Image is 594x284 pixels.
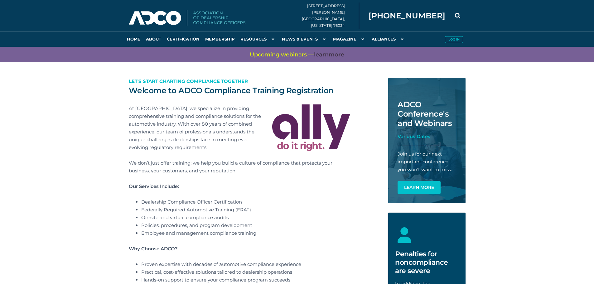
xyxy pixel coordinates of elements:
[369,12,445,20] span: [PHONE_NUMBER]
[141,198,350,206] li: Dealership Compliance Officer Certification
[279,31,330,47] a: News & Events
[398,132,430,140] span: Various Dates
[124,31,143,47] a: Home
[302,2,359,29] div: [STREET_ADDRESS][PERSON_NAME] [GEOGRAPHIC_DATA], [US_STATE] 76034
[395,250,459,275] h2: Penalties for noncompliance are severe
[164,31,202,47] a: Certification
[129,86,350,95] h2: Welcome to ADCO Compliance Training Registration
[141,221,350,229] li: Policies, procedures, and program development
[250,51,344,59] span: Upcoming webinars —
[141,214,350,221] li: On-site and virtual compliance audits
[129,183,179,189] strong: Our Services Include:
[143,31,164,47] a: About
[129,159,350,175] p: We don’t just offer training; we help you build a culture of compliance that protects your busine...
[129,246,178,252] strong: Why Choose ADCO?
[141,229,350,237] li: Employee and management compliance training
[398,181,441,194] a: Learn More
[330,31,369,47] a: Magazine
[141,268,350,276] li: Practical, cost-effective solutions tailored to dealership operations
[369,31,408,47] a: Alliances
[141,260,350,268] li: Proven expertise with decades of automotive compliance experience
[129,10,245,26] img: Association of Dealership Compliance Officers logo
[202,31,238,47] a: Membership
[398,100,456,128] h2: ADCO Conference's and Webinars
[314,51,344,59] a: learnmore
[445,36,463,43] button: Log in
[442,31,466,47] a: Log in
[314,51,329,58] span: learn
[141,206,350,214] li: Federally Required Automotive Training (FRAT)
[129,77,350,85] p: Let's Start Charting Compliance Together
[398,145,456,173] p: Join us for our next important conference you won't want to miss.
[272,104,350,151] img: ally-logo-color-tagline.svg
[238,31,279,47] a: Resources
[141,276,350,284] li: Hands-on support to ensure your compliance program succeeds
[129,104,350,151] p: At [GEOGRAPHIC_DATA], we specialize in providing comprehensive training and compliance solutions ...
